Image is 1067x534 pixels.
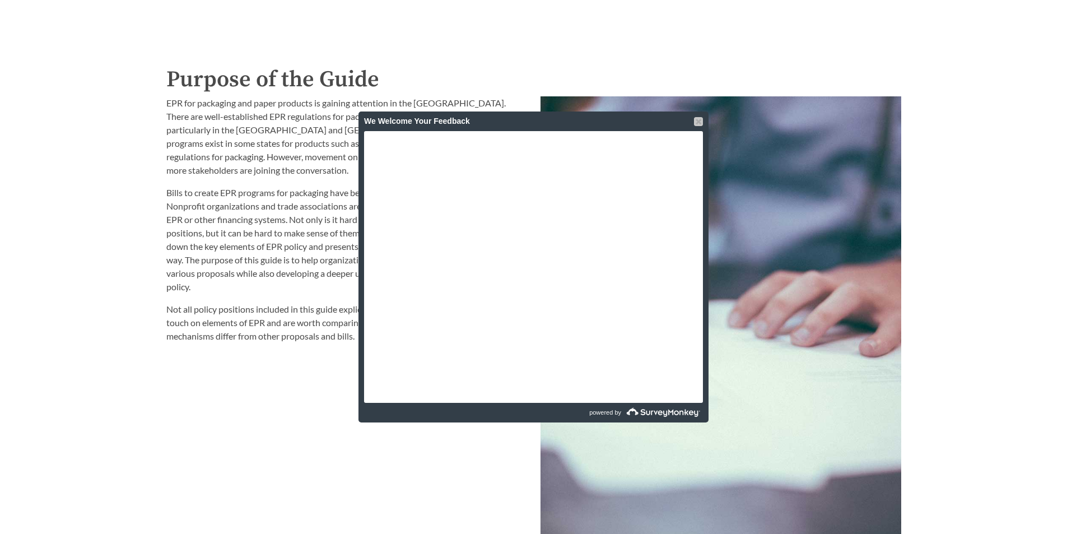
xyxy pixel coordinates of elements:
h2: Purpose of the Guide [166,63,901,96]
p: Bills to create EPR programs for packaging have been introduced at the state and federal level. N... [166,186,527,294]
a: powered by [535,403,703,422]
div: We Welcome Your Feedback [364,112,703,131]
p: EPR for packaging and paper products is gaining attention in the [GEOGRAPHIC_DATA]. There are wel... [166,96,527,177]
p: Not all policy positions included in this guide explicitly reference EPR. However, they each touc... [166,303,527,343]
span: powered by [589,403,621,422]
